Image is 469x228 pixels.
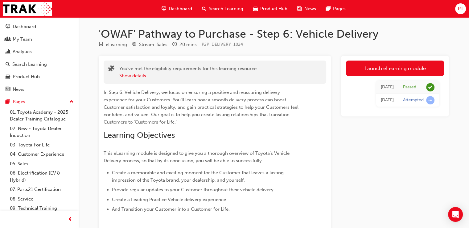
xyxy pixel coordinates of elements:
div: Stream: Sales [139,41,167,48]
div: Stream [132,41,167,49]
span: And Transition your Customer into a Customer for Life. [112,206,230,212]
div: Thu May 01 2025 09:01:01 GMT+1000 (Australian Eastern Standard Time) [381,84,394,91]
span: pages-icon [6,99,10,105]
a: 02. New - Toyota Dealer Induction [7,124,76,140]
a: pages-iconPages [321,2,351,15]
span: In Step 6: Vehicle Delivery, we focus on ensuring a positive and reassuring delivery experience f... [104,90,300,125]
div: My Team [13,36,32,43]
span: Create a Leading Practice Vehicle delivery experience. [112,197,227,202]
a: News [2,84,76,95]
div: Pages [13,98,25,105]
a: 04. Customer Experience [7,150,76,159]
div: Analytics [13,48,32,55]
div: Duration [172,41,197,49]
a: 01. Toyota Academy - 2025 Dealer Training Catalogue [7,108,76,124]
span: Learning Objectives [104,130,175,140]
div: Search Learning [12,61,47,68]
a: 09. Technical Training [7,204,76,213]
span: This eLearning module is designed to give you a thorough overview of Toyota's Vehicle Delivery pr... [104,150,291,163]
div: Passed [403,84,416,90]
a: news-iconNews [292,2,321,15]
a: Launch eLearning module [346,61,444,76]
a: 08. Service [7,194,76,204]
div: News [13,86,24,93]
div: Attempted [403,97,424,103]
img: Trak [3,2,52,16]
h1: 'OWAF' Pathway to Purchase - Step 6: Vehicle Delivery [99,27,449,41]
a: guage-iconDashboard [157,2,197,15]
a: search-iconSearch Learning [197,2,248,15]
button: Show details [119,72,146,79]
span: car-icon [6,74,10,80]
a: car-iconProduct Hub [248,2,292,15]
span: learningResourceType_ELEARNING-icon [99,42,103,48]
span: puzzle-icon [108,66,114,73]
span: news-icon [6,87,10,92]
button: DashboardMy TeamAnalyticsSearch LearningProduct HubNews [2,20,76,96]
span: Pages [333,5,346,12]
span: search-icon [202,5,206,13]
div: 20 mins [179,41,197,48]
a: 03. Toyota For Life [7,140,76,150]
span: guage-icon [162,5,166,13]
span: learningRecordVerb_PASS-icon [426,83,434,91]
a: Search Learning [2,59,76,70]
span: chart-icon [6,49,10,55]
a: 06. Electrification (EV & Hybrid) [7,168,76,185]
span: Provide regular updates to your Customer throughout their vehicle delivery. [112,187,275,192]
button: PT [455,3,466,14]
a: 07. Parts21 Certification [7,185,76,194]
span: people-icon [6,37,10,42]
div: Product Hub [13,73,40,80]
div: Type [99,41,127,49]
button: Pages [2,96,76,108]
a: Analytics [2,46,76,57]
span: News [304,5,316,12]
span: search-icon [6,62,10,67]
a: Dashboard [2,21,76,32]
span: Dashboard [169,5,192,12]
span: prev-icon [68,216,72,223]
a: 05. Sales [7,159,76,169]
span: learningRecordVerb_ATTEMPT-icon [426,96,434,104]
span: PT [458,5,463,12]
div: eLearning [106,41,127,48]
span: guage-icon [6,24,10,30]
div: Thu May 01 2025 07:49:00 GMT+1000 (Australian Eastern Standard Time) [381,97,394,104]
span: up-icon [69,98,74,106]
div: Dashboard [13,23,36,30]
span: Search Learning [209,5,243,12]
span: Learning resource code [202,42,243,47]
a: My Team [2,34,76,45]
span: clock-icon [172,42,177,48]
span: Product Hub [260,5,287,12]
a: Product Hub [2,71,76,82]
span: news-icon [297,5,302,13]
span: Create a memorable and exciting moment for the Customer that leaves a lasting impression of the T... [112,170,285,183]
div: Open Intercom Messenger [448,207,463,222]
span: target-icon [132,42,137,48]
div: You've met the eligibility requirements for this learning resource. [119,65,258,79]
span: car-icon [253,5,258,13]
span: pages-icon [326,5,331,13]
